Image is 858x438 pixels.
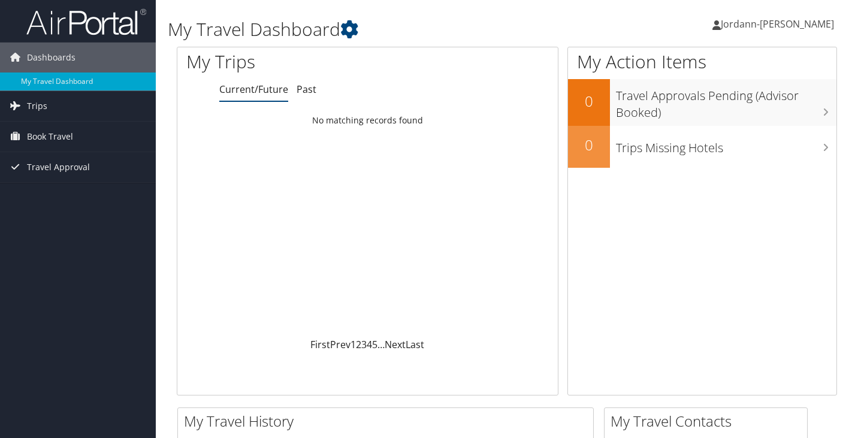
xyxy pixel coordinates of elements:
a: Jordann-[PERSON_NAME] [712,6,846,42]
h2: My Travel History [184,411,593,431]
h2: 0 [568,91,610,111]
span: … [377,338,385,351]
a: 3 [361,338,367,351]
h3: Trips Missing Hotels [616,134,836,156]
h1: My Trips [186,49,390,74]
span: Trips [27,91,47,121]
a: 0Travel Approvals Pending (Advisor Booked) [568,79,836,125]
td: No matching records found [177,110,558,131]
a: Next [385,338,406,351]
img: airportal-logo.png [26,8,146,36]
a: 5 [372,338,377,351]
a: First [310,338,330,351]
span: Travel Approval [27,152,90,182]
a: 0Trips Missing Hotels [568,126,836,168]
h3: Travel Approvals Pending (Advisor Booked) [616,81,836,121]
h2: My Travel Contacts [611,411,807,431]
h1: My Travel Dashboard [168,17,620,42]
a: 1 [351,338,356,351]
a: 4 [367,338,372,351]
h2: 0 [568,135,610,155]
a: Prev [330,338,351,351]
a: Past [297,83,316,96]
a: 2 [356,338,361,351]
a: Current/Future [219,83,288,96]
span: Dashboards [27,43,75,73]
span: Jordann-[PERSON_NAME] [721,17,834,31]
span: Book Travel [27,122,73,152]
h1: My Action Items [568,49,836,74]
a: Last [406,338,424,351]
